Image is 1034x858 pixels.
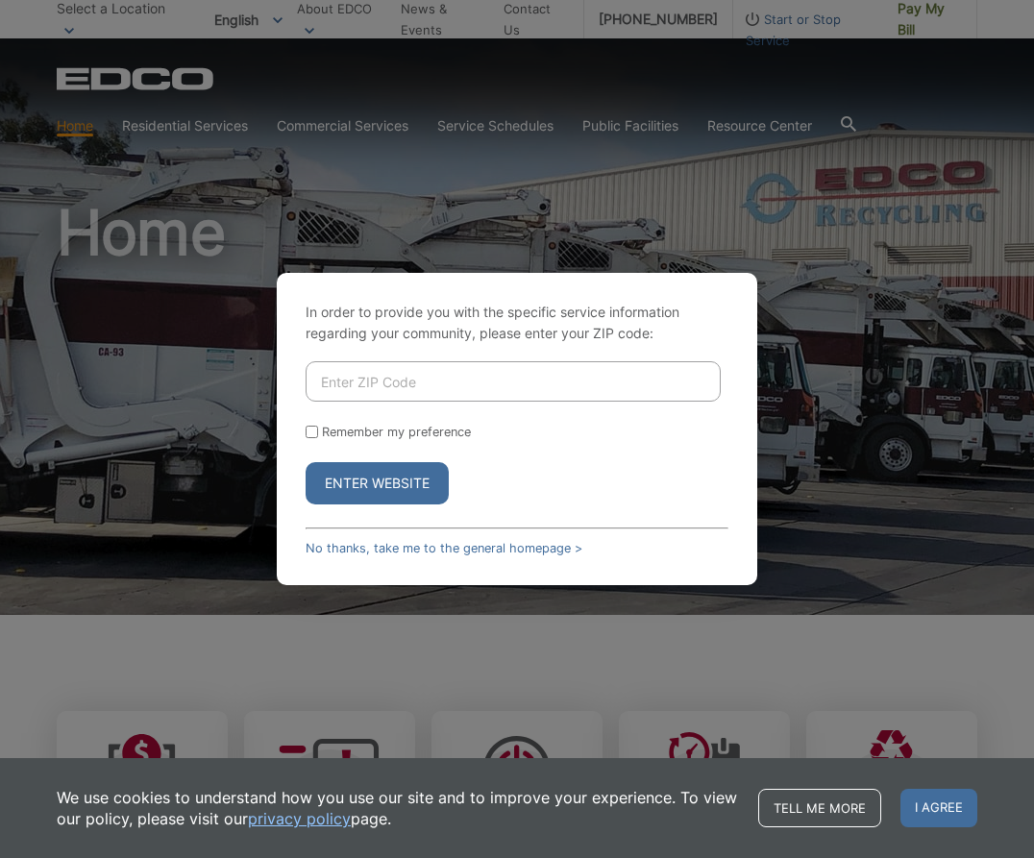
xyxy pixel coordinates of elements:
p: In order to provide you with the specific service information regarding your community, please en... [306,302,728,344]
input: Enter ZIP Code [306,361,721,402]
label: Remember my preference [322,425,471,439]
a: No thanks, take me to the general homepage > [306,541,582,555]
span: I agree [900,789,977,827]
a: Tell me more [758,789,881,827]
a: privacy policy [248,808,351,829]
button: Enter Website [306,462,449,504]
p: We use cookies to understand how you use our site and to improve your experience. To view our pol... [57,787,739,829]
